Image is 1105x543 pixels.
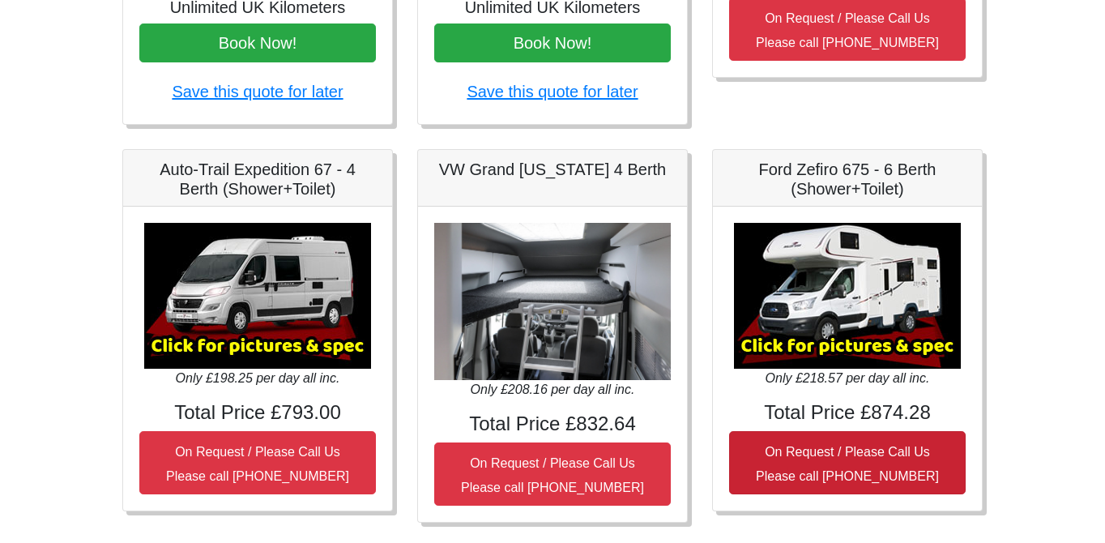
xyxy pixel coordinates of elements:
[166,445,349,483] small: On Request / Please Call Us Please call [PHONE_NUMBER]
[139,160,376,199] h5: Auto-Trail Expedition 67 - 4 Berth (Shower+Toilet)
[434,443,671,506] button: On Request / Please Call UsPlease call [PHONE_NUMBER]
[734,223,961,369] img: Ford Zefiro 675 - 6 Berth (Shower+Toilet)
[756,445,939,483] small: On Request / Please Call Us Please call [PHONE_NUMBER]
[139,24,376,62] button: Book Now!
[729,431,966,494] button: On Request / Please Call UsPlease call [PHONE_NUMBER]
[434,160,671,179] h5: VW Grand [US_STATE] 4 Berth
[467,83,638,100] a: Save this quote for later
[756,11,939,49] small: On Request / Please Call Us Please call [PHONE_NUMBER]
[729,160,966,199] h5: Ford Zefiro 675 - 6 Berth (Shower+Toilet)
[176,371,340,385] i: Only £198.25 per day all inc.
[434,24,671,62] button: Book Now!
[434,413,671,436] h4: Total Price £832.64
[434,223,671,381] img: VW Grand California 4 Berth
[172,83,343,100] a: Save this quote for later
[766,371,930,385] i: Only £218.57 per day all inc.
[144,223,371,369] img: Auto-Trail Expedition 67 - 4 Berth (Shower+Toilet)
[461,456,644,494] small: On Request / Please Call Us Please call [PHONE_NUMBER]
[471,383,635,396] i: Only £208.16 per day all inc.
[139,401,376,425] h4: Total Price £793.00
[139,431,376,494] button: On Request / Please Call UsPlease call [PHONE_NUMBER]
[729,401,966,425] h4: Total Price £874.28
